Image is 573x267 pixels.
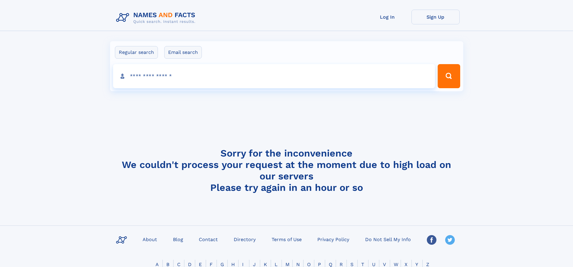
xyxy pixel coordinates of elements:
a: Terms of Use [269,235,304,244]
a: Contact [196,235,220,244]
a: Do Not Sell My Info [363,235,413,244]
label: Email search [164,46,202,59]
a: Sign Up [411,10,460,24]
img: Facebook [427,235,436,245]
input: search input [113,64,435,88]
a: Blog [171,235,186,244]
label: Regular search [115,46,158,59]
h4: Sorry for the inconvenience We couldn't process your request at the moment due to high load on ou... [114,147,460,193]
img: Logo Names and Facts [114,10,200,26]
img: Twitter [445,235,455,245]
a: Directory [231,235,258,244]
a: Privacy Policy [315,235,352,244]
button: Search Button [438,64,460,88]
a: Log In [363,10,411,24]
a: About [140,235,159,244]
